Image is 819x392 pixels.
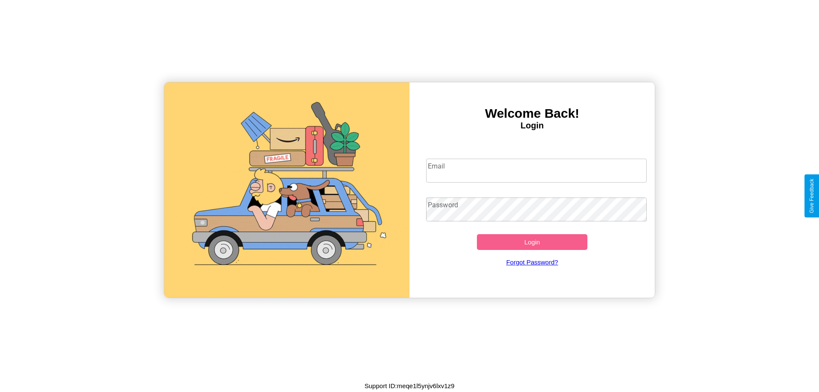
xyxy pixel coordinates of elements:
[422,250,643,274] a: Forgot Password?
[365,380,455,392] p: Support ID: meqe1l5ynjv6lxv1z9
[809,179,815,213] div: Give Feedback
[477,234,587,250] button: Login
[409,121,655,131] h4: Login
[409,106,655,121] h3: Welcome Back!
[164,82,409,298] img: gif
